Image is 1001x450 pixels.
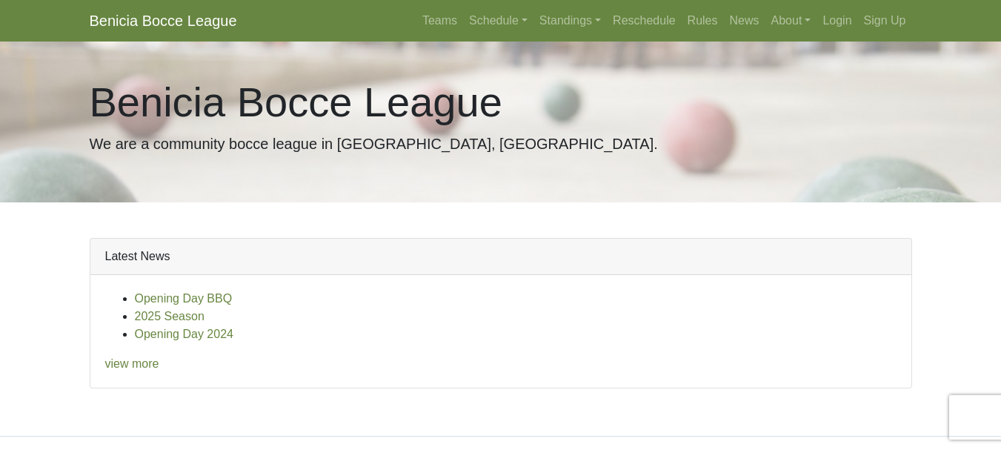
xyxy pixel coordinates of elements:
[607,6,682,36] a: Reschedule
[817,6,857,36] a: Login
[135,328,233,340] a: Opening Day 2024
[682,6,724,36] a: Rules
[105,357,159,370] a: view more
[416,6,463,36] a: Teams
[533,6,607,36] a: Standings
[90,133,912,155] p: We are a community bocce league in [GEOGRAPHIC_DATA], [GEOGRAPHIC_DATA].
[463,6,533,36] a: Schedule
[858,6,912,36] a: Sign Up
[90,6,237,36] a: Benicia Bocce League
[135,292,233,305] a: Opening Day BBQ
[135,310,204,322] a: 2025 Season
[724,6,765,36] a: News
[765,6,817,36] a: About
[90,77,912,127] h1: Benicia Bocce League
[90,239,911,275] div: Latest News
